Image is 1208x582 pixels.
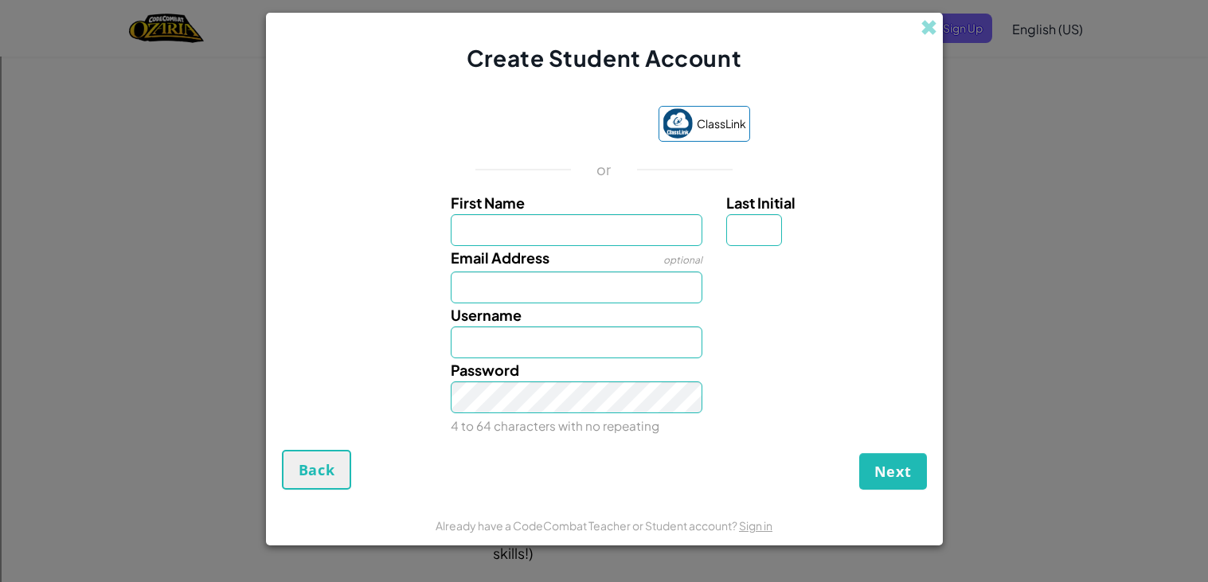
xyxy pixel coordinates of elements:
[874,462,912,481] span: Next
[451,418,659,433] small: 4 to 64 characters with no repeating
[6,49,1202,64] div: Delete
[6,107,1202,121] div: Move To ...
[6,64,1202,78] div: Options
[451,248,549,267] span: Email Address
[467,44,741,72] span: Create Student Account
[282,450,352,490] button: Back
[6,35,1202,49] div: Move To ...
[859,453,927,490] button: Next
[451,306,522,324] span: Username
[6,78,1202,92] div: Sign out
[299,460,335,479] span: Back
[6,6,1202,21] div: Sort A > Z
[450,107,651,143] iframe: Sign in with Google Button
[596,160,612,179] p: or
[726,193,796,212] span: Last Initial
[697,112,746,135] span: ClassLink
[451,361,519,379] span: Password
[663,254,702,266] span: optional
[739,518,772,533] a: Sign in
[6,92,1202,107] div: Rename
[436,518,739,533] span: Already have a CodeCombat Teacher or Student account?
[451,193,525,212] span: First Name
[663,108,693,139] img: classlink-logo-small.png
[6,21,1202,35] div: Sort New > Old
